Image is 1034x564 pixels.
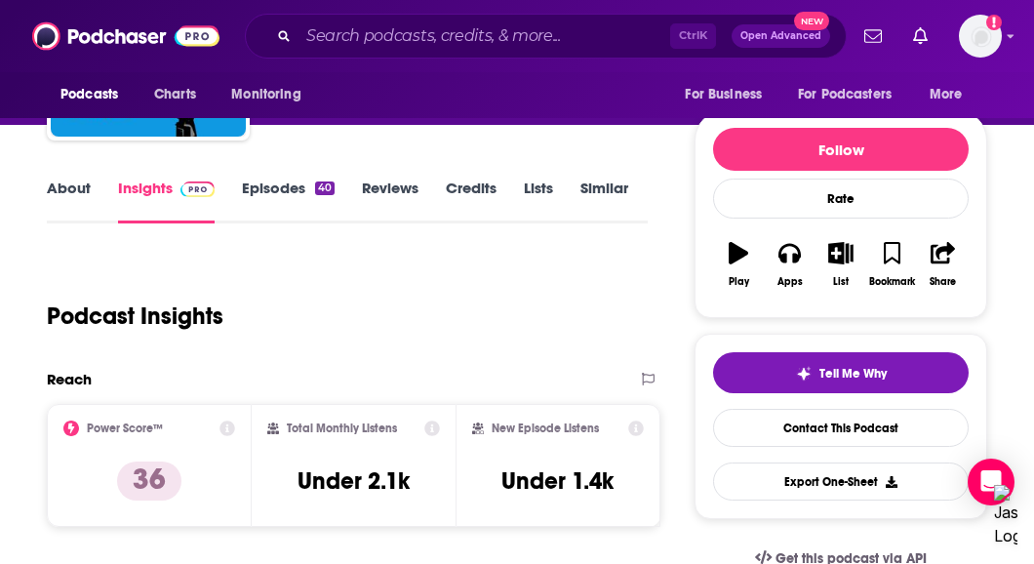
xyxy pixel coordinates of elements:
[713,128,969,171] button: Follow
[968,459,1014,505] div: Open Intercom Messenger
[713,463,969,501] button: Export One-Sheet
[713,229,764,300] button: Play
[60,81,118,108] span: Podcasts
[180,181,215,197] img: Podchaser Pro
[819,366,887,382] span: Tell Me Why
[918,229,969,300] button: Share
[87,422,163,435] h2: Power Score™
[32,18,219,55] img: Podchaser - Follow, Share and Rate Podcasts
[670,23,716,49] span: Ctrl K
[47,76,143,113] button: open menu
[785,76,920,113] button: open menu
[986,15,1002,30] svg: Add a profile image
[671,76,786,113] button: open menu
[287,422,397,435] h2: Total Monthly Listens
[47,179,91,223] a: About
[580,179,628,223] a: Similar
[362,179,418,223] a: Reviews
[501,466,614,496] h3: Under 1.4k
[729,276,749,288] div: Play
[798,81,892,108] span: For Podcasters
[245,14,847,59] div: Search podcasts, credits, & more...
[905,20,935,53] a: Show notifications dropdown
[856,20,890,53] a: Show notifications dropdown
[866,229,917,300] button: Bookmark
[796,366,812,382] img: tell me why sparkle
[713,352,969,393] button: tell me why sparkleTell Me Why
[298,20,670,52] input: Search podcasts, credits, & more...
[869,276,915,288] div: Bookmark
[764,229,815,300] button: Apps
[916,76,987,113] button: open menu
[930,81,963,108] span: More
[732,24,830,48] button: Open AdvancedNew
[713,409,969,447] a: Contact This Podcast
[930,276,956,288] div: Share
[777,276,803,288] div: Apps
[298,466,410,496] h3: Under 2.1k
[141,76,208,113] a: Charts
[524,179,553,223] a: Lists
[218,76,326,113] button: open menu
[959,15,1002,58] button: Show profile menu
[154,81,196,108] span: Charts
[740,31,821,41] span: Open Advanced
[231,81,300,108] span: Monitoring
[833,276,849,288] div: List
[685,81,762,108] span: For Business
[713,179,969,219] div: Rate
[118,179,215,223] a: InsightsPodchaser Pro
[242,179,335,223] a: Episodes40
[492,422,599,435] h2: New Episode Listens
[446,179,497,223] a: Credits
[959,15,1002,58] span: Logged in as mmullin
[47,302,223,331] h1: Podcast Insights
[815,229,866,300] button: List
[47,370,92,388] h2: Reach
[315,181,335,195] div: 40
[117,462,181,501] p: 36
[959,15,1002,58] img: User Profile
[794,12,829,30] span: New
